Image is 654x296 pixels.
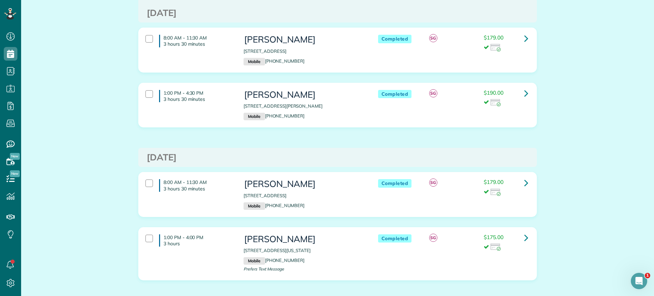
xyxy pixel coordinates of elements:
h3: [DATE] [147,3,528,13]
h4: 1:00 PM - 4:30 PM [159,90,233,102]
h4: 8:00 AM - 11:30 AM [159,35,233,47]
span: $179.00 [484,34,503,41]
h3: [PERSON_NAME] [244,35,364,45]
small: Mobile [244,113,265,120]
p: [STREET_ADDRESS][PERSON_NAME] [244,103,364,109]
span: $190.00 [484,89,503,96]
span: SG [429,89,437,97]
p: 3 hours 30 minutes [163,186,233,192]
span: $179.00 [484,178,503,185]
a: Mobile[PHONE_NUMBER] [244,258,305,263]
p: 3 hours 30 minutes [163,41,233,47]
span: SG [429,34,437,42]
span: New [10,170,20,177]
h3: [PERSON_NAME] [244,179,364,189]
img: icon_credit_card_success-27c2c4fc500a7f1a58a13ef14842cb958d03041fefb464fd2e53c949a5770e83.png [490,99,501,107]
h3: [PERSON_NAME] [244,234,364,244]
span: SG [429,234,437,242]
span: $175.00 [484,234,503,240]
h3: [DATE] [147,8,528,18]
h4: 8:00 AM - 11:30 AM [159,179,233,191]
span: Prefers Text Message [244,266,284,271]
p: 3 hours [163,240,233,247]
p: 3 hours 30 minutes [163,96,233,102]
small: Mobile [244,257,265,265]
h3: [DATE] [147,153,528,162]
p: [STREET_ADDRESS][US_STATE] [244,247,364,254]
span: Completed [378,90,412,98]
span: SG [429,178,437,187]
small: Mobile [244,202,265,210]
span: Completed [378,234,412,243]
a: Mobile[PHONE_NUMBER] [244,203,305,208]
span: 1 [645,273,650,278]
h4: 1:00 PM - 4:00 PM [159,234,233,247]
span: Completed [378,35,412,43]
p: [STREET_ADDRESS] [244,192,364,199]
a: Mobile[PHONE_NUMBER] [244,113,305,119]
span: Completed [378,179,412,188]
img: icon_credit_card_success-27c2c4fc500a7f1a58a13ef14842cb958d03041fefb464fd2e53c949a5770e83.png [490,189,501,196]
a: Mobile[PHONE_NUMBER] [244,58,305,64]
img: icon_credit_card_success-27c2c4fc500a7f1a58a13ef14842cb958d03041fefb464fd2e53c949a5770e83.png [490,44,501,51]
p: [STREET_ADDRESS] [244,48,364,54]
span: New [10,153,20,160]
img: icon_credit_card_success-27c2c4fc500a7f1a58a13ef14842cb958d03041fefb464fd2e53c949a5770e83.png [490,244,501,251]
small: Mobile [244,58,265,65]
iframe: Intercom live chat [631,273,647,289]
h3: [PERSON_NAME] [244,90,364,100]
